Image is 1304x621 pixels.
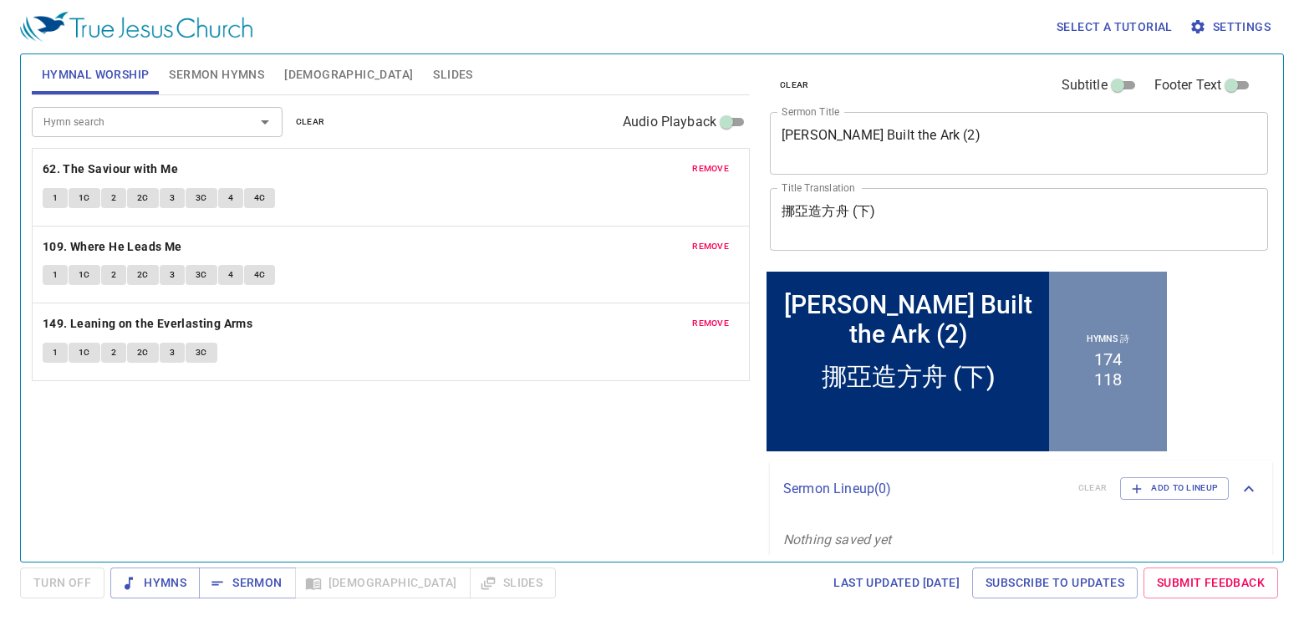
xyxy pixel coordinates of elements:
span: remove [692,239,729,254]
span: 3 [170,191,175,206]
button: 109. Where He Leads Me [43,237,185,257]
textarea: 挪亞造方舟 (下) [782,203,1256,235]
span: [DEMOGRAPHIC_DATA] [284,64,413,85]
button: clear [770,75,819,95]
span: Audio Playback [623,112,716,132]
button: Add to Lineup [1120,477,1229,499]
span: 4C [254,191,266,206]
button: 3 [160,343,185,363]
span: 3C [196,267,207,283]
button: 2 [101,265,126,285]
span: 1 [53,345,58,360]
button: remove [682,237,739,257]
span: 2 [111,267,116,283]
span: Sermon Hymns [169,64,264,85]
button: 1 [43,188,68,208]
button: Sermon [199,568,295,598]
button: 149. Leaning on the Everlasting Arms [43,313,256,334]
span: Hymnal Worship [42,64,150,85]
button: 4C [244,188,276,208]
span: remove [692,161,729,176]
button: 62. The Saviour with Me [43,159,181,180]
span: 1C [79,345,90,360]
button: remove [682,159,739,179]
span: Select a tutorial [1057,17,1173,38]
span: remove [692,316,729,331]
span: Last updated [DATE] [833,573,960,593]
b: 149. Leaning on the Everlasting Arms [43,313,252,334]
span: Settings [1193,17,1271,38]
b: 109. Where He Leads Me [43,237,182,257]
span: Subscribe to Updates [986,573,1124,593]
button: Open [253,110,277,134]
button: 3 [160,265,185,285]
button: remove [682,313,739,333]
span: Add to Lineup [1131,481,1218,496]
span: 1C [79,191,90,206]
span: 1 [53,267,58,283]
button: 4 [218,188,243,208]
span: clear [296,115,325,130]
textarea: [PERSON_NAME] Built the Ark (2) [782,127,1256,159]
span: 4C [254,267,266,283]
button: 1C [69,343,100,363]
span: 4 [228,191,233,206]
span: Subtitle [1062,75,1108,95]
span: Sermon [212,573,282,593]
button: Select a tutorial [1050,12,1179,43]
button: 4C [244,265,276,285]
a: Submit Feedback [1144,568,1278,598]
span: 3C [196,345,207,360]
button: Settings [1186,12,1277,43]
span: Submit Feedback [1157,573,1265,593]
img: True Jesus Church [20,12,252,42]
button: 1 [43,265,68,285]
button: 3C [186,265,217,285]
span: 2C [137,267,149,283]
button: 3C [186,343,217,363]
span: 4 [228,267,233,283]
div: Sermon Lineup(0)clearAdd to Lineup [770,461,1272,516]
button: 2C [127,188,159,208]
span: 1 [53,191,58,206]
span: 2C [137,191,149,206]
button: 3 [160,188,185,208]
button: 1 [43,343,68,363]
button: Hymns [110,568,200,598]
span: 3 [170,345,175,360]
button: 3C [186,188,217,208]
span: Slides [433,64,472,85]
button: clear [286,112,335,132]
button: 2 [101,343,126,363]
button: 2C [127,265,159,285]
span: Footer Text [1154,75,1222,95]
span: clear [780,78,809,93]
span: 2 [111,191,116,206]
span: 2C [137,345,149,360]
i: Nothing saved yet [783,532,892,547]
span: 2 [111,345,116,360]
span: 3C [196,191,207,206]
p: Sermon Lineup ( 0 ) [783,479,1065,499]
a: Last updated [DATE] [827,568,966,598]
span: 3 [170,267,175,283]
b: 62. The Saviour with Me [43,159,178,180]
button: 2C [127,343,159,363]
button: 4 [218,265,243,285]
iframe: from-child [763,268,1170,455]
span: Hymns [124,573,186,593]
button: 1C [69,265,100,285]
span: 1C [79,267,90,283]
button: 1C [69,188,100,208]
button: 2 [101,188,126,208]
a: Subscribe to Updates [972,568,1138,598]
